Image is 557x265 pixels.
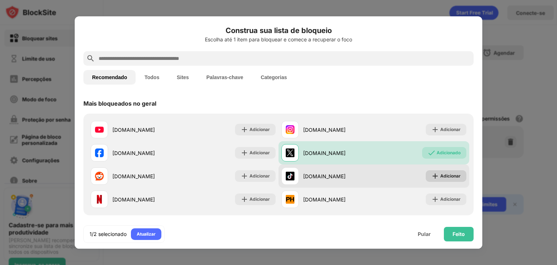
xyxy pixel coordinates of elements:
[286,195,294,204] img: favicons
[112,150,155,156] font: [DOMAIN_NAME]
[303,196,346,203] font: [DOMAIN_NAME]
[95,125,104,134] img: favicons
[286,172,294,180] img: favicons
[137,231,156,237] font: Atualizar
[249,127,270,132] font: Adicionar
[112,173,155,179] font: [DOMAIN_NAME]
[92,74,127,80] font: Recomendado
[226,26,332,35] font: Construa sua lista de bloqueio
[90,231,127,237] font: 1/2 selecionado
[205,36,352,42] font: Escolha até 1 item para bloquear e comece a recuperar o foco
[440,127,461,132] font: Adicionar
[418,231,431,237] font: Pular
[252,70,296,85] button: Categorias
[206,74,243,80] font: Palavras-chave
[95,148,104,157] img: favicons
[286,148,294,157] img: favicons
[249,150,270,155] font: Adicionar
[177,74,189,80] font: Sites
[261,74,287,80] font: Categorias
[249,196,270,202] font: Adicionar
[83,70,136,85] button: Recomendado
[95,172,104,180] img: favicons
[249,173,270,179] font: Adicionar
[112,127,155,133] font: [DOMAIN_NAME]
[144,74,159,80] font: Todos
[453,231,465,237] font: Feito
[440,196,461,202] font: Adicionar
[303,150,346,156] font: [DOMAIN_NAME]
[303,127,346,133] font: [DOMAIN_NAME]
[286,125,294,134] img: favicons
[437,150,461,155] font: Adicionado
[136,70,168,85] button: Todos
[112,196,155,203] font: [DOMAIN_NAME]
[86,54,95,63] img: search.svg
[83,100,156,107] font: Mais bloqueados no geral
[95,195,104,204] img: favicons
[303,173,346,179] font: [DOMAIN_NAME]
[168,70,197,85] button: Sites
[440,173,461,179] font: Adicionar
[198,70,252,85] button: Palavras-chave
